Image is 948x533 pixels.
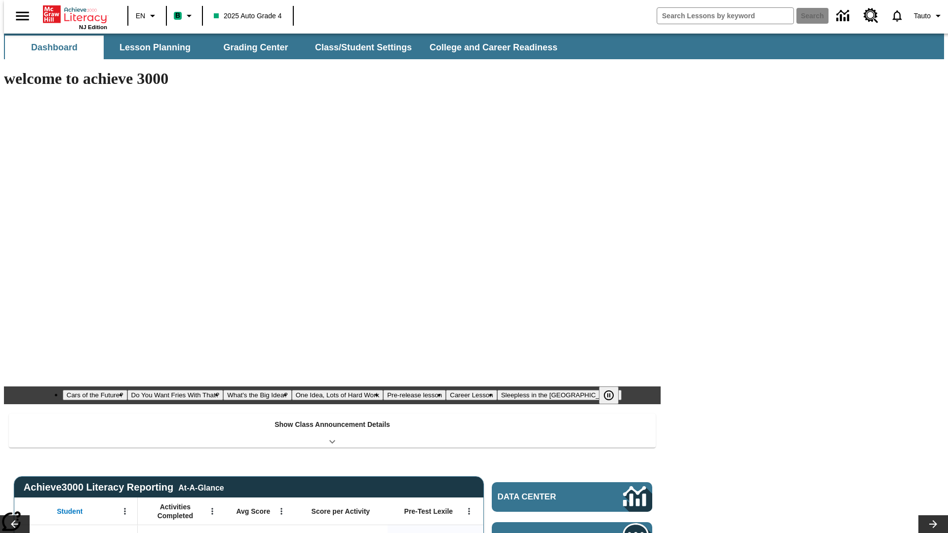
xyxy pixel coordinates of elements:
[223,390,292,400] button: Slide 3 What's the Big Idea?
[383,390,446,400] button: Slide 5 Pre-release lesson
[236,507,270,516] span: Avg Score
[492,482,652,512] a: Data Center
[404,507,453,516] span: Pre-Test Lexile
[131,7,163,25] button: Language: EN, Select a language
[4,70,661,88] h1: welcome to achieve 3000
[143,502,208,520] span: Activities Completed
[307,36,420,59] button: Class/Student Settings
[599,386,619,404] button: Pause
[43,3,107,30] div: Home
[910,7,948,25] button: Profile/Settings
[127,390,224,400] button: Slide 2 Do You Want Fries With That?
[312,507,370,516] span: Score per Activity
[24,482,224,493] span: Achieve3000 Literacy Reporting
[884,3,910,29] a: Notifications
[422,36,565,59] button: College and Career Readiness
[830,2,858,30] a: Data Center
[274,504,289,519] button: Open Menu
[8,1,37,31] button: Open side menu
[4,36,566,59] div: SubNavbar
[462,504,476,519] button: Open Menu
[858,2,884,29] a: Resource Center, Will open in new tab
[657,8,793,24] input: search field
[446,390,497,400] button: Slide 6 Career Lesson
[918,515,948,533] button: Lesson carousel, Next
[63,390,127,400] button: Slide 1 Cars of the Future?
[106,36,204,59] button: Lesson Planning
[498,492,590,502] span: Data Center
[292,390,383,400] button: Slide 4 One Idea, Lots of Hard Work
[170,7,199,25] button: Boost Class color is mint green. Change class color
[136,11,145,21] span: EN
[9,414,656,448] div: Show Class Announcement Details
[79,24,107,30] span: NJ Edition
[275,419,390,430] p: Show Class Announcement Details
[118,504,132,519] button: Open Menu
[214,11,282,21] span: 2025 Auto Grade 4
[914,11,931,21] span: Tauto
[43,4,107,24] a: Home
[5,36,104,59] button: Dashboard
[178,482,224,493] div: At-A-Glance
[4,34,944,59] div: SubNavbar
[599,386,629,404] div: Pause
[206,36,305,59] button: Grading Center
[497,390,622,400] button: Slide 7 Sleepless in the Animal Kingdom
[175,9,180,22] span: B
[57,507,82,516] span: Student
[205,504,220,519] button: Open Menu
